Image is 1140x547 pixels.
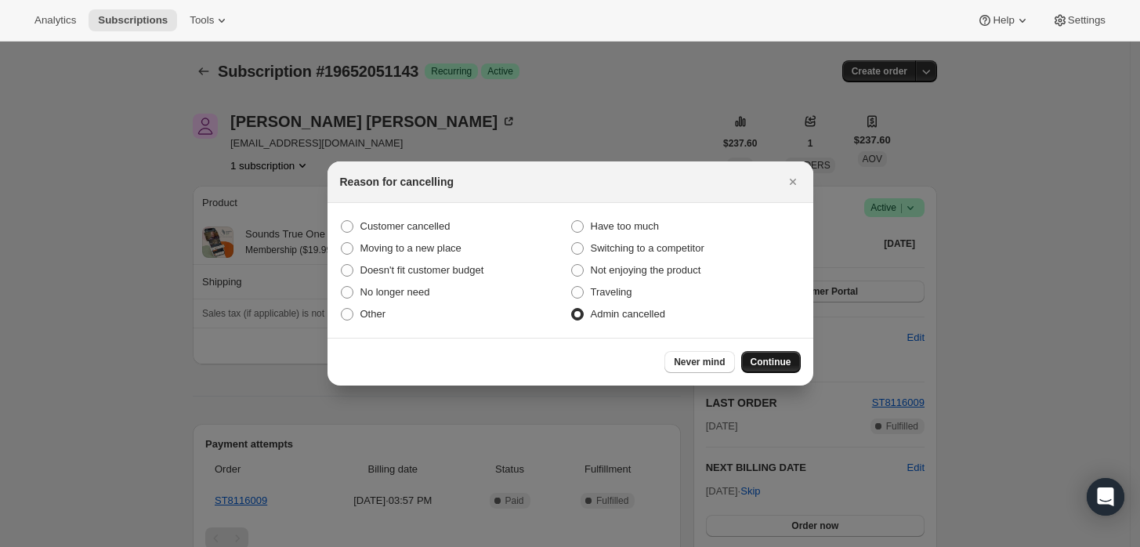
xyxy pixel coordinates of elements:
[360,308,386,320] span: Other
[1087,478,1124,516] div: Open Intercom Messenger
[591,220,659,232] span: Have too much
[34,14,76,27] span: Analytics
[591,242,704,254] span: Switching to a competitor
[89,9,177,31] button: Subscriptions
[591,286,632,298] span: Traveling
[190,14,214,27] span: Tools
[360,220,451,232] span: Customer cancelled
[1068,14,1106,27] span: Settings
[25,9,85,31] button: Analytics
[664,351,734,373] button: Never mind
[674,356,725,368] span: Never mind
[1043,9,1115,31] button: Settings
[741,351,801,373] button: Continue
[782,171,804,193] button: Close
[751,356,791,368] span: Continue
[993,14,1014,27] span: Help
[360,264,484,276] span: Doesn't fit customer budget
[98,14,168,27] span: Subscriptions
[591,308,665,320] span: Admin cancelled
[968,9,1039,31] button: Help
[360,286,430,298] span: No longer need
[340,174,454,190] h2: Reason for cancelling
[591,264,701,276] span: Not enjoying the product
[180,9,239,31] button: Tools
[360,242,461,254] span: Moving to a new place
